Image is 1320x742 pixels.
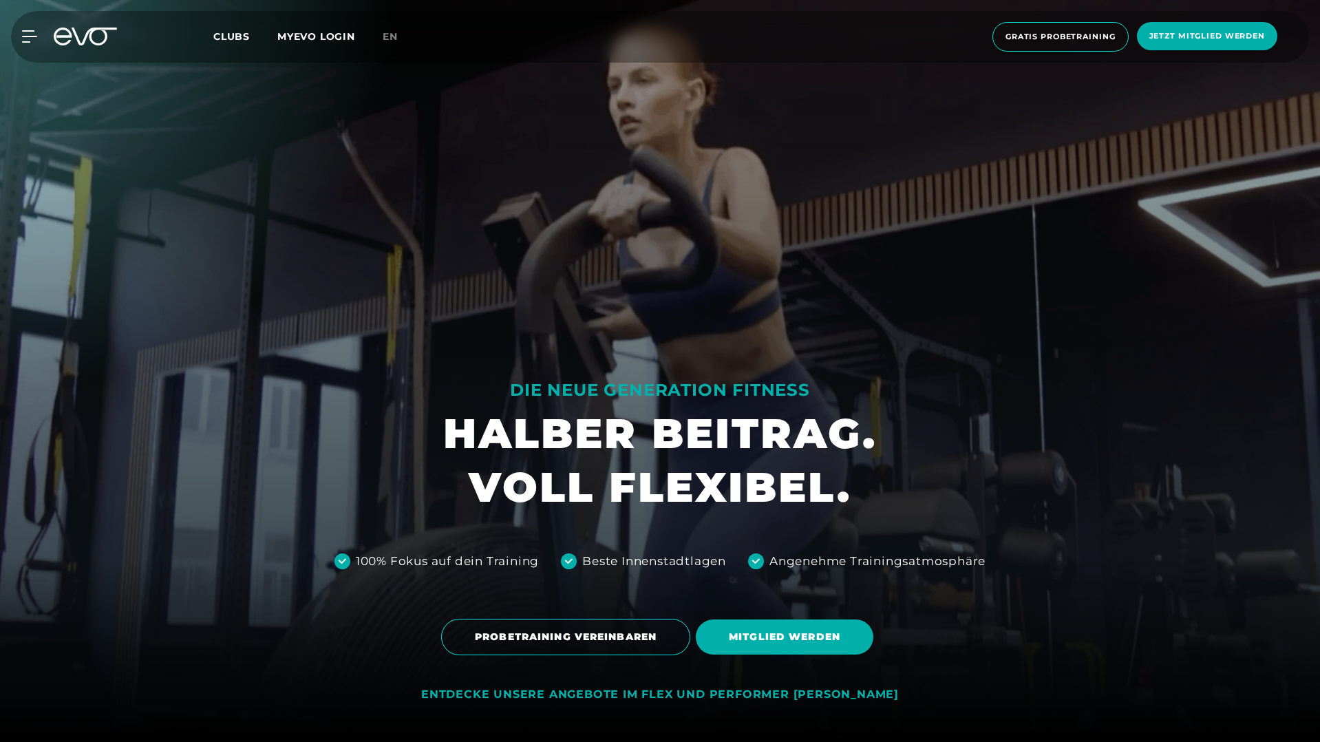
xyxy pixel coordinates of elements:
[769,553,986,571] div: Angenehme Trainingsatmosphäre
[696,609,879,665] a: MITGLIED WERDEN
[277,30,355,43] a: MYEVO LOGIN
[1005,31,1116,43] span: Gratis Probetraining
[421,688,899,702] div: ENTDECKE UNSERE ANGEBOTE IM FLEX UND PERFORMER [PERSON_NAME]
[475,630,657,644] span: PROBETRAINING VEREINBAREN
[988,22,1133,52] a: Gratis Probetraining
[1133,22,1281,52] a: Jetzt Mitglied werden
[443,407,877,514] h1: HALBER BEITRAG. VOLL FLEXIBEL.
[213,30,250,43] span: Clubs
[1149,30,1265,42] span: Jetzt Mitglied werden
[383,30,398,43] span: en
[441,608,696,666] a: PROBETRAINING VEREINBAREN
[729,630,840,644] span: MITGLIED WERDEN
[582,553,726,571] div: Beste Innenstadtlagen
[443,379,877,401] div: DIE NEUE GENERATION FITNESS
[356,553,539,571] div: 100% Fokus auf dein Training
[383,29,414,45] a: en
[213,30,277,43] a: Clubs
